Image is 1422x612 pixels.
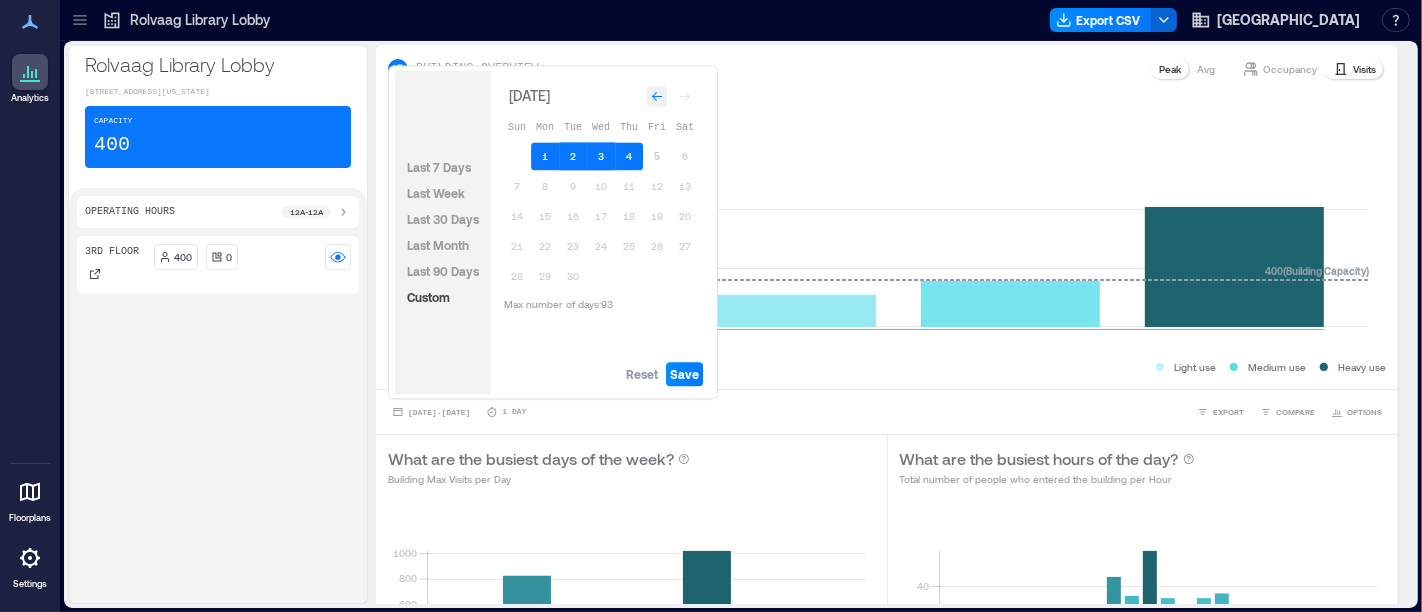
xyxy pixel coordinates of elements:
tspan: 800 [399,572,417,584]
button: 9 [559,172,587,200]
p: What are the busiest hours of the day? [900,447,1179,471]
p: Visits [1353,61,1376,77]
button: 13 [671,172,699,200]
p: What are the busiest days of the week? [388,447,674,471]
span: COMPARE [1276,406,1315,418]
p: Building Max Visits per Day [388,471,690,487]
a: Floorplans [3,468,57,530]
button: Last Week [403,181,469,205]
button: 19 [643,202,671,230]
p: Rolvaag Library Lobby [85,50,351,78]
th: Monday [531,112,559,140]
p: Medium use [1248,359,1306,375]
button: 17 [587,202,615,230]
p: Floorplans [9,512,51,524]
p: 3rd Floor [85,244,139,260]
span: [GEOGRAPHIC_DATA] [1217,10,1360,30]
th: Thursday [615,112,643,140]
button: 25 [615,232,643,260]
p: Heavy use [1338,359,1386,375]
button: Last 7 Days [403,155,475,179]
tspan: 1000 [393,547,417,559]
button: Go to next month [671,82,699,110]
p: [STREET_ADDRESS][US_STATE] [85,86,351,98]
button: EXPORT [1193,402,1248,422]
span: Last Month [407,238,469,252]
p: BUILDING OVERVIEW [416,61,538,77]
button: Reset [622,362,662,386]
p: Peak [1159,61,1181,77]
p: Capacity [94,115,132,127]
button: 2 [559,142,587,170]
tspan: 600 [399,598,417,610]
p: 12a - 12a [290,206,323,218]
button: 22 [531,232,559,260]
button: 28 [503,262,531,290]
button: 12 [643,172,671,200]
span: Custom [407,290,450,304]
button: 10 [587,172,615,200]
span: Wed [592,122,610,133]
p: Operating Hours [85,204,175,220]
p: Settings [13,578,47,590]
button: 4 [615,142,643,170]
span: [DATE] - [DATE] [408,408,470,417]
span: Sun [508,122,526,133]
th: Saturday [671,112,699,140]
button: 23 [559,232,587,260]
th: Wednesday [587,112,615,140]
button: 7 [503,172,531,200]
button: 29 [531,262,559,290]
button: 21 [503,232,531,260]
p: Analytics [11,92,49,104]
button: 14 [503,202,531,230]
a: Settings [6,534,54,596]
th: Tuesday [559,112,587,140]
p: 400 [175,249,193,265]
th: Friday [643,112,671,140]
button: Export CSV [1050,8,1152,32]
span: Thu [620,122,638,133]
span: OPTIONS [1347,406,1382,418]
button: 27 [671,232,699,260]
p: Light use [1174,359,1216,375]
button: OPTIONS [1327,402,1386,422]
span: Reset [626,366,658,382]
button: [DATE]-[DATE] [388,402,474,422]
span: Fri [648,122,666,133]
span: Sat [676,122,694,133]
button: [GEOGRAPHIC_DATA] [1185,4,1366,36]
tspan: 40 [916,580,928,592]
span: Save [670,366,699,382]
p: 400 [94,131,130,159]
span: Last 90 Days [407,264,479,278]
button: 20 [671,202,699,230]
button: 15 [531,202,559,230]
button: 16 [559,202,587,230]
button: 1 [531,142,559,170]
button: 3 [587,142,615,170]
span: Tue [564,122,582,133]
p: Avg [1197,61,1215,77]
button: 6 [671,142,699,170]
button: 26 [643,232,671,260]
span: Max number of days: 93 [504,298,613,310]
button: 11 [615,172,643,200]
span: Mon [536,122,554,133]
button: 30 [559,262,587,290]
button: Go to previous month [643,82,671,110]
p: Total number of people who entered the building per Hour [900,471,1195,487]
button: Save [666,362,703,386]
p: 0 [227,249,233,265]
div: [DATE] [503,84,555,108]
button: 24 [587,232,615,260]
span: EXPORT [1213,406,1244,418]
span: Last 7 Days [407,160,471,174]
button: Last 30 Days [403,207,483,231]
p: Occupancy [1263,61,1317,77]
button: COMPARE [1256,402,1319,422]
button: Last 90 Days [403,259,483,283]
button: 8 [531,172,559,200]
button: 18 [615,202,643,230]
th: Sunday [503,112,531,140]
